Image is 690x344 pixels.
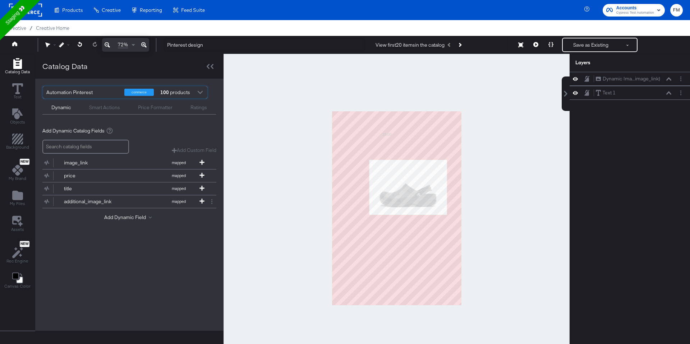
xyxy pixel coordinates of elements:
[8,82,27,102] button: Text
[159,160,198,165] span: mapped
[42,127,105,134] span: Add Dynamic Catalog Fields
[42,169,207,182] button: pricemapped
[1,56,34,77] button: Add Rectangle
[603,75,660,82] div: Dynamic Ima...image_link)
[42,195,207,208] button: additional_image_linkmapped
[11,227,24,232] span: Assets
[6,144,29,150] span: Background
[172,147,216,154] button: Add Custom Field
[9,176,26,181] span: My Brand
[6,107,29,127] button: Add Text
[159,173,198,178] span: mapped
[670,4,683,17] button: FM
[10,201,25,206] span: My Files
[181,7,205,13] span: Feed Suite
[26,25,36,31] span: /
[42,182,216,195] div: titlemapped
[595,75,661,83] button: Dynamic Ima...image_link)
[46,86,119,98] div: Automation Pinterest
[2,239,33,266] button: NewRec Engine
[5,189,29,209] button: Add Files
[159,186,198,191] span: mapped
[595,89,616,97] button: Text 1
[4,283,31,289] span: Canvas Color
[89,104,120,111] div: Smart Actions
[159,86,181,98] div: products
[677,75,685,83] button: Layer Options
[616,4,654,12] span: Accounts
[376,42,445,48] div: View first 20 items in the catalog
[677,89,685,97] button: Layer Options
[42,157,216,169] div: image_linkmapped
[64,198,116,205] div: additional_image_link
[159,86,170,98] strong: 100
[62,7,83,13] span: Products
[104,214,155,221] button: Add Dynamic Field
[64,185,116,192] div: title
[42,182,207,195] button: titlemapped
[616,10,654,16] span: Cypress Test Automation
[7,214,28,234] button: Assets
[42,140,129,154] input: Search catalog fields
[4,157,31,184] button: NewMy Brand
[20,159,29,164] span: New
[570,72,690,86] div: Dynamic Ima...image_link)Layer Options
[138,104,172,111] div: Price Formatter
[190,104,207,111] div: Ratings
[575,59,649,66] div: Layers
[10,119,25,125] span: Objects
[570,86,690,100] div: Text 1Layer Options
[14,94,22,100] span: Text
[603,4,665,17] button: AccountsCypress Test Automation
[603,89,616,96] div: Text 1
[36,25,69,31] a: Creative Home
[140,7,162,13] span: Reporting
[455,38,465,51] button: Next Product
[118,41,128,48] span: 72%
[64,159,116,166] div: image_link
[6,258,28,264] span: Rec Engine
[2,132,33,153] button: Add Rectangle
[64,172,116,179] div: price
[673,6,680,14] span: FM
[5,69,30,75] span: Catalog Data
[42,195,216,208] div: additional_image_linkmapped
[7,25,26,31] span: Creative
[124,89,154,96] div: commerce
[42,157,207,169] button: image_linkmapped
[563,38,619,51] button: Save as Existing
[159,199,198,204] span: mapped
[51,104,71,111] div: Dynamic
[42,61,88,71] div: Catalog Data
[20,242,29,246] span: New
[42,169,216,182] div: pricemapped
[102,7,121,13] span: Creative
